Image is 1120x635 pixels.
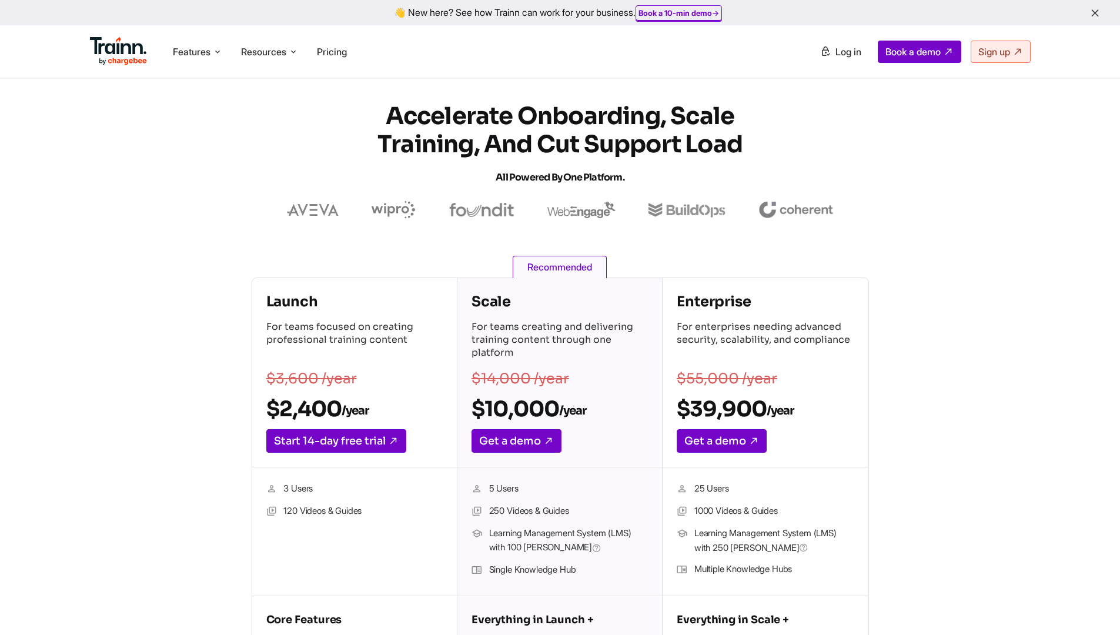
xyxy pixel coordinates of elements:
h2: $39,900 [677,396,854,422]
img: Trainn Logo [90,37,148,65]
span: Features [173,45,210,58]
iframe: Chat Widget [1061,579,1120,635]
h5: Core Features [266,610,443,629]
h2: $2,400 [266,396,443,422]
h4: Scale [472,292,648,311]
sub: /year [342,403,369,418]
a: Book a 10-min demo→ [638,8,719,18]
span: Learning Management System (LMS) with 250 [PERSON_NAME] [694,526,854,555]
img: aveva logo [287,204,339,216]
span: Recommended [513,256,607,278]
span: Resources [241,45,286,58]
sub: /year [767,403,794,418]
img: foundit logo [449,203,514,217]
img: wipro logo [372,201,416,219]
a: Log in [813,41,868,62]
li: 250 Videos & Guides [472,504,648,519]
li: 25 Users [677,482,854,497]
li: 1000 Videos & Guides [677,504,854,519]
p: For teams focused on creating professional training content [266,320,443,362]
a: Pricing [317,46,347,58]
h5: Everything in Scale + [677,610,854,629]
span: Log in [835,46,861,58]
div: 👋 New here? See how Trainn can work for your business. [7,7,1113,18]
a: Sign up [971,41,1031,63]
span: Learning Management System (LMS) with 100 [PERSON_NAME] [489,526,648,556]
li: 120 Videos & Guides [266,504,443,519]
li: Single Knowledge Hub [472,563,648,578]
h2: $10,000 [472,396,648,422]
s: $3,600 /year [266,370,357,387]
a: Get a demo [677,429,767,453]
a: Book a demo [878,41,961,63]
li: Multiple Knowledge Hubs [677,562,854,577]
li: 3 Users [266,482,443,497]
p: For teams creating and delivering training content through one platform [472,320,648,362]
img: buildops logo [648,203,726,218]
s: $55,000 /year [677,370,777,387]
p: For enterprises needing advanced security, scalability, and compliance [677,320,854,362]
a: Get a demo [472,429,561,453]
a: Start 14-day free trial [266,429,406,453]
span: Book a demo [885,46,941,58]
sub: /year [559,403,586,418]
img: webengage logo [547,202,616,218]
h4: Enterprise [677,292,854,311]
h5: Everything in Launch + [472,610,648,629]
h1: Accelerate Onboarding, Scale Training, and Cut Support Load [349,102,772,192]
li: 5 Users [472,482,648,497]
span: All Powered by One Platform. [496,171,624,183]
s: $14,000 /year [472,370,569,387]
img: coherent logo [758,202,833,218]
span: Sign up [978,46,1010,58]
b: Book a 10-min demo [638,8,712,18]
h4: Launch [266,292,443,311]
